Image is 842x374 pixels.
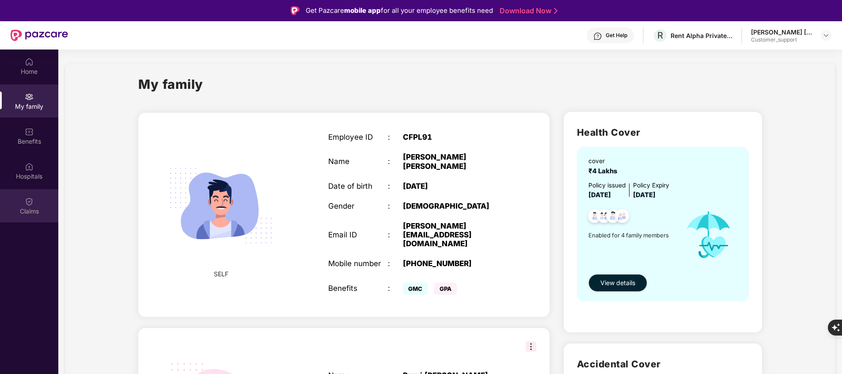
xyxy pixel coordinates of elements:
[138,74,203,94] h1: My family
[676,200,741,269] img: icon
[671,31,732,40] div: Rent Alpha Private Limited
[11,30,68,41] img: New Pazcare Logo
[751,36,813,43] div: Customer_support
[606,32,627,39] div: Get Help
[588,167,621,175] span: ₹4 Lakhs
[328,259,388,268] div: Mobile number
[25,162,34,171] img: svg+xml;base64,PHN2ZyBpZD0iSG9zcGl0YWxzIiB4bWxucz0iaHR0cDovL3d3dy53My5vcmcvMjAwMC9zdmciIHdpZHRoPS...
[388,202,403,210] div: :
[526,341,536,352] img: svg+xml;base64,PHN2ZyB3aWR0aD0iMzIiIGhlaWdodD0iMzIiIHZpZXdCb3g9IjAgMCAzMiAzMiIgZmlsbD0ibm9uZSIgeG...
[388,284,403,293] div: :
[388,259,403,268] div: :
[388,133,403,141] div: :
[403,202,507,210] div: [DEMOGRAPHIC_DATA]
[577,125,749,140] h2: Health Cover
[403,153,507,170] div: [PERSON_NAME] [PERSON_NAME]
[328,284,388,293] div: Benefits
[588,274,647,292] button: View details
[600,278,635,288] span: View details
[584,206,606,228] img: svg+xml;base64,PHN2ZyB4bWxucz0iaHR0cDovL3d3dy53My5vcmcvMjAwMC9zdmciIHdpZHRoPSI0OC45NDMiIGhlaWdodD...
[388,182,403,191] div: :
[593,32,602,41] img: svg+xml;base64,PHN2ZyBpZD0iSGVscC0zMngzMiIgeG1sbnM9Imh0dHA6Ly93d3cudzMub3JnLzIwMDAvc3ZnIiB3aWR0aD...
[403,282,428,295] span: GMC
[602,206,624,228] img: svg+xml;base64,PHN2ZyB4bWxucz0iaHR0cDovL3d3dy53My5vcmcvMjAwMC9zdmciIHdpZHRoPSI0OC45NDMiIGhlaWdodD...
[328,182,388,191] div: Date of birth
[434,282,457,295] span: GPA
[577,357,749,371] h2: Accidental Cover
[823,32,830,39] img: svg+xml;base64,PHN2ZyBpZD0iRHJvcGRvd24tMzJ4MzIiIHhtbG5zPSJodHRwOi8vd3d3LnczLm9yZy8yMDAwL3N2ZyIgd2...
[588,191,611,199] span: [DATE]
[25,92,34,101] img: svg+xml;base64,PHN2ZyB3aWR0aD0iMjAiIGhlaWdodD0iMjAiIHZpZXdCb3g9IjAgMCAyMCAyMCIgZmlsbD0ibm9uZSIgeG...
[593,206,615,228] img: svg+xml;base64,PHN2ZyB4bWxucz0iaHR0cDovL3d3dy53My5vcmcvMjAwMC9zdmciIHdpZHRoPSI0OC45MTUiIGhlaWdodD...
[328,230,388,239] div: Email ID
[657,30,663,41] span: R
[25,197,34,206] img: svg+xml;base64,PHN2ZyBpZD0iQ2xhaW0iIHhtbG5zPSJodHRwOi8vd3d3LnczLm9yZy8yMDAwL3N2ZyIgd2lkdGg9IjIwIi...
[25,127,34,136] img: svg+xml;base64,PHN2ZyBpZD0iQmVuZWZpdHMiIHhtbG5zPSJodHRwOi8vd3d3LnczLm9yZy8yMDAwL3N2ZyIgd2lkdGg9Ij...
[633,181,669,190] div: Policy Expiry
[291,6,300,15] img: Logo
[403,182,507,191] div: [DATE]
[344,6,381,15] strong: mobile app
[306,5,493,16] div: Get Pazcare for all your employee benefits need
[633,191,656,199] span: [DATE]
[403,221,507,248] div: [PERSON_NAME][EMAIL_ADDRESS][DOMAIN_NAME]
[554,6,558,15] img: Stroke
[25,57,34,66] img: svg+xml;base64,PHN2ZyBpZD0iSG9tZSIgeG1sbnM9Imh0dHA6Ly93d3cudzMub3JnLzIwMDAvc3ZnIiB3aWR0aD0iMjAiIG...
[403,259,507,268] div: [PHONE_NUMBER]
[611,206,633,228] img: svg+xml;base64,PHN2ZyB4bWxucz0iaHR0cDovL3d3dy53My5vcmcvMjAwMC9zdmciIHdpZHRoPSI0OC45NDMiIGhlaWdodD...
[588,156,621,166] div: cover
[500,6,555,15] a: Download Now
[751,28,813,36] div: [PERSON_NAME] [PERSON_NAME]
[214,269,228,279] span: SELF
[403,133,507,141] div: CFPL91
[388,230,403,239] div: :
[588,181,626,190] div: Policy issued
[328,202,388,210] div: Gender
[328,133,388,141] div: Employee ID
[588,231,676,240] span: Enabled for 4 family members
[157,142,284,269] img: svg+xml;base64,PHN2ZyB4bWxucz0iaHR0cDovL3d3dy53My5vcmcvMjAwMC9zdmciIHdpZHRoPSIyMjQiIGhlaWdodD0iMT...
[328,157,388,166] div: Name
[388,157,403,166] div: :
